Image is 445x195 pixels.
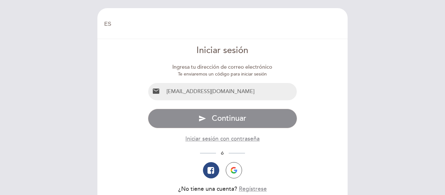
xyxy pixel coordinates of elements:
span: Continuar [212,114,246,123]
span: ¿No tiene una cuenta? [178,186,237,192]
span: ó [216,150,229,156]
button: Iniciar sesión con contraseña [185,135,260,143]
button: send Continuar [148,109,297,128]
div: Te enviaremos un código para iniciar sesión [148,71,297,77]
div: Ingresa tu dirección de correo electrónico [148,63,297,71]
img: icon-google.png [231,167,237,174]
input: Email [164,83,297,100]
i: send [198,115,206,122]
button: Regístrese [239,185,267,193]
i: email [152,87,160,95]
div: Iniciar sesión [148,44,297,57]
